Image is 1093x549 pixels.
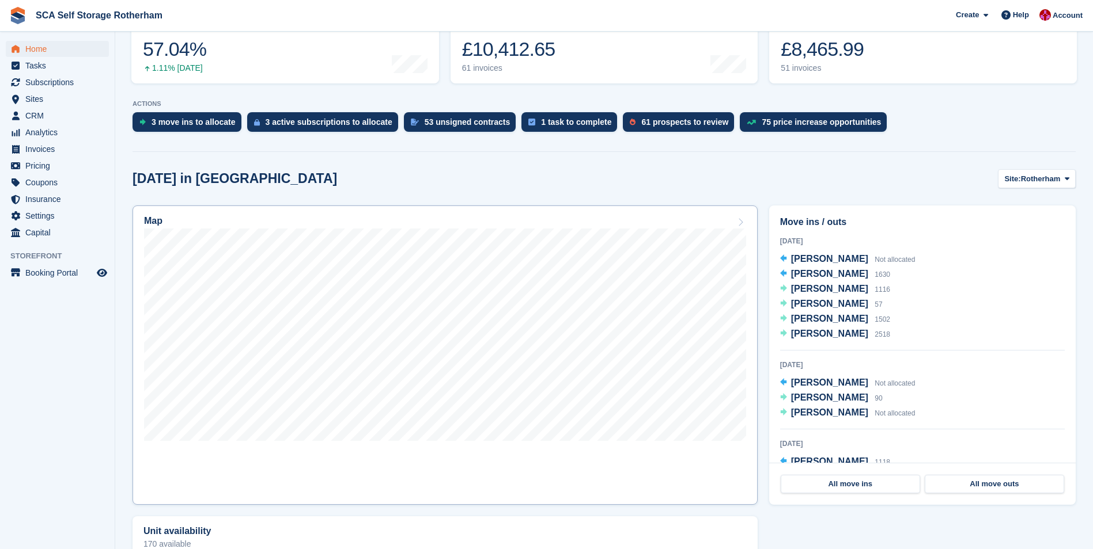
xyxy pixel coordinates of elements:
a: menu [6,141,109,157]
a: menu [6,224,109,241]
div: [DATE] [780,360,1065,370]
h2: [DATE] in [GEOGRAPHIC_DATA] [133,171,337,186]
a: Occupancy 57.04% 1.11% [DATE] [131,10,439,83]
span: Subscriptions [25,74,94,90]
span: Invoices [25,141,94,157]
a: [PERSON_NAME] 1118 [780,455,890,470]
span: Not allocated [875,379,915,387]
span: [PERSON_NAME] [791,329,868,338]
span: Coupons [25,174,94,190]
a: [PERSON_NAME] 57 [780,297,883,312]
a: Map [133,205,758,505]
a: All move ins [781,475,920,493]
div: 3 move ins to allocate [152,117,236,127]
span: 2518 [875,330,890,338]
div: [DATE] [780,236,1065,246]
span: 90 [875,394,882,402]
span: [PERSON_NAME] [791,299,868,308]
a: 1 task to complete [521,112,623,138]
span: Settings [25,208,94,224]
span: CRM [25,108,94,124]
a: menu [6,108,109,124]
a: Month-to-date sales £10,412.65 61 invoices [451,10,758,83]
a: 75 price increase opportunities [740,112,892,138]
span: [PERSON_NAME] [791,269,868,279]
span: Not allocated [875,409,915,417]
div: 57.04% [143,37,206,61]
div: £8,465.99 [781,37,864,61]
span: [PERSON_NAME] [791,456,868,466]
span: Pricing [25,158,94,174]
a: menu [6,191,109,207]
div: 53 unsigned contracts [425,117,510,127]
a: [PERSON_NAME] 90 [780,391,883,406]
span: 57 [875,300,882,308]
a: 53 unsigned contracts [404,112,522,138]
span: Booking Portal [25,265,94,281]
div: £10,412.65 [462,37,555,61]
a: menu [6,208,109,224]
span: Home [25,41,94,57]
a: [PERSON_NAME] 1502 [780,312,890,327]
span: Site: [1004,173,1020,185]
a: menu [6,91,109,107]
a: menu [6,74,109,90]
span: [PERSON_NAME] [791,378,868,387]
span: 1118 [875,458,890,466]
div: 51 invoices [781,63,864,73]
span: 1502 [875,315,890,323]
a: SCA Self Storage Rotherham [31,6,167,25]
span: Not allocated [875,256,915,264]
div: 61 invoices [462,63,555,73]
span: 1116 [875,285,890,293]
a: menu [6,265,109,281]
span: Help [1013,9,1029,21]
div: 1 task to complete [541,117,611,127]
a: [PERSON_NAME] 1116 [780,282,890,297]
img: task-75834270c22a3079a89374b754ae025e5fb1db73e45f91037f5363f120a921f8.svg [528,119,535,125]
button: Site: Rotherham [998,169,1076,188]
a: All move outs [925,475,1064,493]
a: menu [6,124,109,140]
img: Thomas Webb [1039,9,1051,21]
span: Account [1053,10,1083,21]
img: price_increase_opportunities-93ffe204e8149a01c8c9dc8f82e8f89637d9d84a8eef4429ea346261dce0b2c0.svg [747,120,756,125]
img: move_ins_to_allocate_icon-fdf77a2bb77ea45bf5b3d319d69a93e2d87916cf1d5bf7949dd705db3b84f3ca.svg [139,119,146,125]
a: 61 prospects to review [623,112,740,138]
span: Insurance [25,191,94,207]
div: 75 price increase opportunities [762,117,881,127]
a: menu [6,41,109,57]
span: 1630 [875,270,890,279]
span: Capital [25,224,94,241]
a: [PERSON_NAME] 2518 [780,327,890,342]
span: [PERSON_NAME] [791,392,868,402]
a: menu [6,58,109,74]
span: Sites [25,91,94,107]
span: Create [956,9,979,21]
a: 3 move ins to allocate [133,112,247,138]
h2: Map [144,216,162,226]
span: Tasks [25,58,94,74]
p: ACTIONS [133,100,1076,108]
a: [PERSON_NAME] Not allocated [780,376,916,391]
a: [PERSON_NAME] Not allocated [780,406,916,421]
a: menu [6,174,109,190]
span: Analytics [25,124,94,140]
a: [PERSON_NAME] Not allocated [780,252,916,267]
a: Preview store [95,266,109,280]
a: Awaiting payment £8,465.99 51 invoices [769,10,1077,83]
a: 3 active subscriptions to allocate [247,112,404,138]
span: [PERSON_NAME] [791,314,868,323]
a: [PERSON_NAME] 1630 [780,267,890,282]
div: 3 active subscriptions to allocate [266,117,392,127]
img: stora-icon-8386f47178a22dfd0bd8f6a31ec36ba5ce8667c1dd55bd0f319d3a0aa187defe.svg [9,7,27,24]
img: contract_signature_icon-13c848040528278c33f63329250d36e43548de30e8caae1d1a13099fd9432cc5.svg [411,119,419,125]
span: [PERSON_NAME] [791,254,868,264]
div: 1.11% [DATE] [143,63,206,73]
h2: Move ins / outs [780,215,1065,229]
img: active_subscription_to_allocate_icon-d502201f5373d7db506a760aba3b589e785aa758c864c3986d89f69b8ff3... [254,119,260,126]
div: 61 prospects to review [641,117,728,127]
a: menu [6,158,109,174]
span: Storefront [10,250,115,262]
span: [PERSON_NAME] [791,407,868,417]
